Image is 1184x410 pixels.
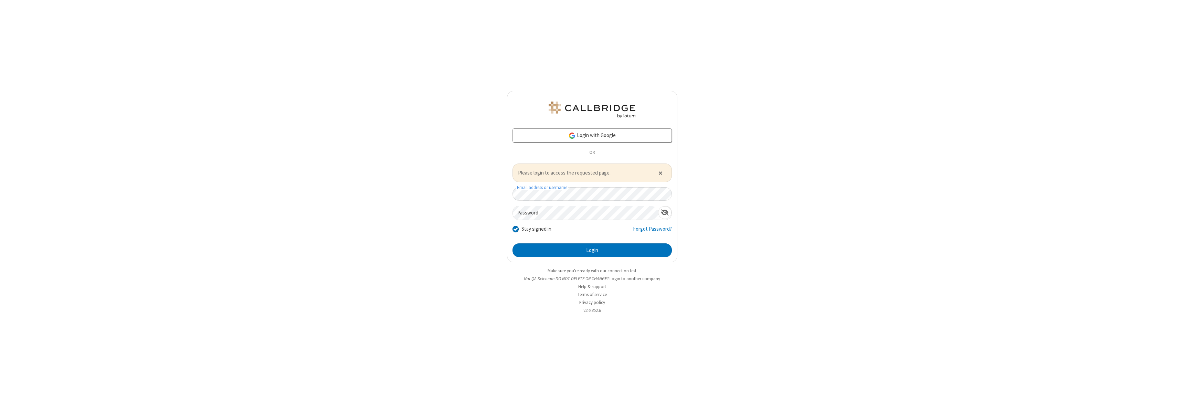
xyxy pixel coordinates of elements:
input: Email address or username [512,187,672,201]
a: Forgot Password? [633,225,672,238]
img: google-icon.png [568,132,576,139]
label: Stay signed in [521,225,551,233]
a: Login with Google [512,128,672,142]
li: Not QA Selenium DO NOT DELETE OR CHANGE? [507,275,677,282]
li: v2.6.352.6 [507,307,677,314]
button: Login to another company [610,275,660,282]
a: Help & support [578,284,606,290]
a: Terms of service [578,292,607,297]
span: OR [586,148,598,158]
a: Make sure you're ready with our connection test [548,268,636,274]
button: Login [512,243,672,257]
span: Please login to access the requested page. [518,169,650,177]
button: Close alert [655,168,666,178]
input: Password [513,206,658,220]
div: Show password [658,206,672,219]
img: QA Selenium DO NOT DELETE OR CHANGE [547,102,637,118]
a: Privacy policy [579,299,605,305]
